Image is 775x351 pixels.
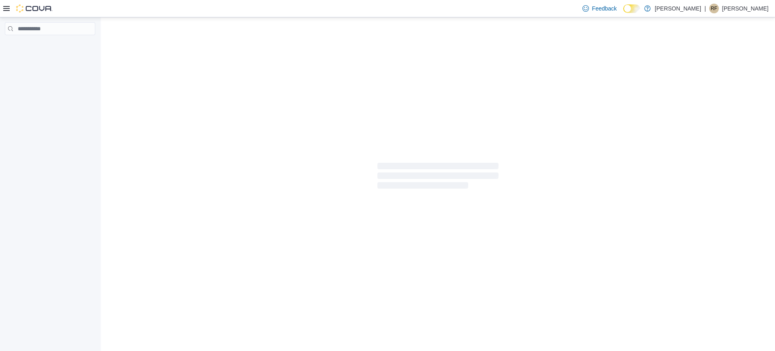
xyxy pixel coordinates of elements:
input: Dark Mode [623,4,640,13]
a: Feedback [579,0,620,17]
nav: Complex example [5,37,95,56]
span: Loading [377,164,499,190]
div: Richard Figueira [709,4,719,13]
img: Cova [16,4,52,13]
p: | [704,4,706,13]
span: RF [711,4,717,13]
p: [PERSON_NAME] [722,4,769,13]
p: [PERSON_NAME] [655,4,701,13]
span: Feedback [592,4,617,13]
